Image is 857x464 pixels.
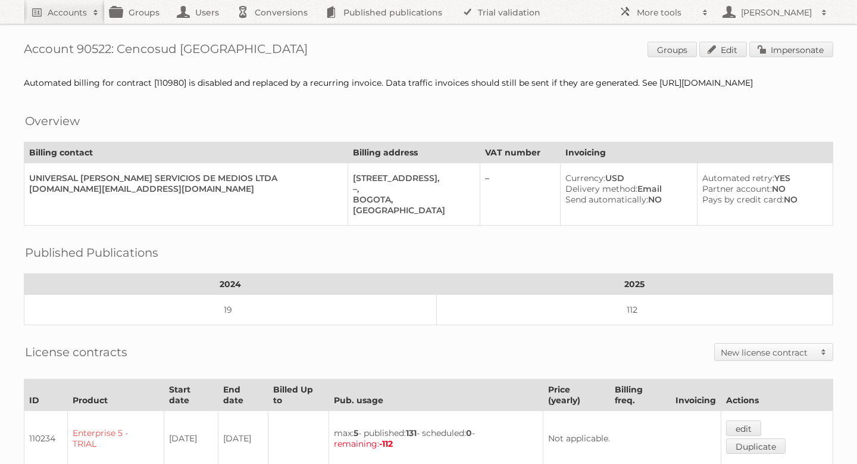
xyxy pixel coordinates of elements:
[561,142,833,163] th: Invoicing
[354,428,358,438] strong: 5
[565,194,648,205] span: Send automatically:
[436,274,833,295] th: 2025
[702,183,823,194] div: NO
[436,295,833,325] td: 112
[68,379,164,411] th: Product
[671,379,721,411] th: Invoicing
[348,142,480,163] th: Billing address
[543,379,610,411] th: Price (yearly)
[329,379,543,411] th: Pub. usage
[702,173,823,183] div: YES
[25,244,158,261] h2: Published Publications
[699,42,747,57] a: Edit
[29,173,338,183] div: UNIVERSAL [PERSON_NAME] SERVICIOS DE MEDIOS LTDA
[715,344,833,360] a: New license contract
[24,295,437,325] td: 19
[24,274,437,295] th: 2024
[702,183,772,194] span: Partner account:
[218,379,268,411] th: End date
[24,42,833,60] h1: Account 90522: Cencosud [GEOGRAPHIC_DATA]
[480,163,560,226] td: –
[637,7,696,18] h2: More tools
[648,42,697,57] a: Groups
[610,379,671,411] th: Billing freq.
[702,194,784,205] span: Pays by credit card:
[726,421,761,436] a: edit
[702,173,774,183] span: Automated retry:
[24,77,833,88] div: Automated billing for contract [110980] is disabled and replaced by a recurring invoice. Data tra...
[25,112,80,130] h2: Overview
[480,142,560,163] th: VAT number
[353,183,470,194] div: –,
[24,142,348,163] th: Billing contact
[25,343,127,361] h2: License contracts
[749,42,833,57] a: Impersonate
[565,183,637,194] span: Delivery method:
[726,438,786,454] a: Duplicate
[565,194,687,205] div: NO
[353,173,470,183] div: [STREET_ADDRESS],
[738,7,815,18] h2: [PERSON_NAME]
[24,379,68,411] th: ID
[721,347,815,359] h2: New license contract
[334,438,393,449] span: remaining:
[565,173,687,183] div: USD
[353,194,470,205] div: BOGOTA,
[268,379,329,411] th: Billed Up to
[565,183,687,194] div: Email
[702,194,823,205] div: NO
[565,173,605,183] span: Currency:
[29,183,338,194] div: [DOMAIN_NAME][EMAIL_ADDRESS][DOMAIN_NAME]
[406,428,417,438] strong: 131
[721,379,833,411] th: Actions
[815,344,833,360] span: Toggle
[466,428,472,438] strong: 0
[164,379,218,411] th: Start date
[379,438,393,449] strong: -112
[353,205,470,216] div: [GEOGRAPHIC_DATA]
[48,7,87,18] h2: Accounts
